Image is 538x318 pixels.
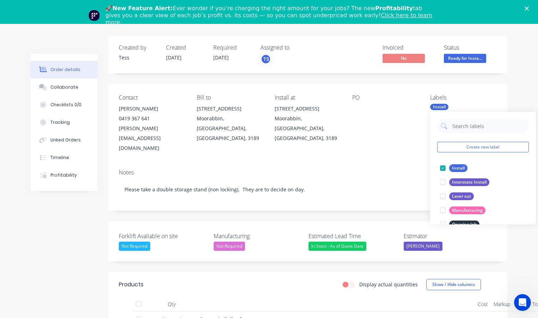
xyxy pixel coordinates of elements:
div: Checklists 0/0 [50,102,81,108]
iframe: Intercom live chat [514,294,531,311]
input: Search labels [452,119,525,133]
label: Display actual quantities [359,281,418,288]
b: New Feature Alert: [112,5,173,12]
label: Manufacturing [214,232,302,240]
button: Linked Orders [31,131,98,149]
div: [STREET_ADDRESS]Moorabbin, [GEOGRAPHIC_DATA], [GEOGRAPHIC_DATA], 3189 [275,104,341,143]
div: Not Required [119,242,150,251]
div: Timeline [50,154,69,161]
div: Close [525,6,532,11]
div: Install [430,104,448,110]
div: [STREET_ADDRESS] [197,104,263,114]
div: Tracking [50,119,70,126]
button: Collaborate [31,78,98,96]
span: No [383,54,425,63]
div: Interstate Install [449,178,489,186]
div: Invoiced [383,44,435,51]
div: Cost [475,297,491,311]
img: Profile image for Team [88,10,100,21]
a: Click here to learn more. [105,12,432,26]
button: Laser cut [437,191,477,201]
div: Please take a double storage stand (non locking). They are to decide on day. [119,179,497,200]
span: [DATE] [166,54,182,61]
div: [PERSON_NAME] [404,242,442,251]
div: [PERSON_NAME]0419 367 641[PERSON_NAME][EMAIL_ADDRESS][DOMAIN_NAME] [119,104,185,153]
div: [STREET_ADDRESS]Moorabbin, [GEOGRAPHIC_DATA], [GEOGRAPHIC_DATA], 3189 [197,104,263,143]
div: Moorabbin, [GEOGRAPHIC_DATA], [GEOGRAPHIC_DATA], 3189 [197,114,263,143]
button: TS [261,54,271,64]
button: Ongoing Job [437,220,482,229]
div: 0419 367 641 [119,114,185,123]
div: Linked Orders [50,137,81,143]
button: Install [437,163,470,173]
div: Created by [119,44,158,51]
div: Products [119,280,143,289]
div: Profitability [50,172,77,178]
div: [PERSON_NAME] [119,104,185,114]
button: Ready for Insta... [444,54,486,64]
div: Assigned to [261,44,331,51]
div: Markup [491,297,513,311]
div: Required [213,44,252,51]
label: Estimator [404,232,492,240]
div: In Stock - As of Quote Date [308,242,366,251]
div: Labels [430,94,497,101]
div: Install at [275,94,341,101]
div: Moorabbin, [GEOGRAPHIC_DATA], [GEOGRAPHIC_DATA], 3189 [275,114,341,143]
button: Tracking [31,114,98,131]
div: Install [449,164,467,172]
div: Not Required [214,242,245,251]
button: Show / Hide columns [426,279,481,290]
div: Price [513,297,530,311]
div: Bill to [197,94,263,101]
div: Created [166,44,205,51]
div: Tess [119,54,158,61]
div: Ongoing Job [449,221,479,228]
div: Qty [151,297,193,311]
b: Profitability [375,5,413,12]
div: [PERSON_NAME][EMAIL_ADDRESS][DOMAIN_NAME] [119,123,185,153]
button: Order details [31,61,98,78]
span: [DATE] [213,54,229,61]
label: Estimated Lead Time [308,232,397,240]
button: Interstate Install [437,177,492,187]
div: Notes [119,169,497,176]
div: Laser cut [449,192,474,200]
div: Order details [50,66,80,73]
div: 🚀 Ever wonder if you’re charging the right amount for your jobs? The new tab gives you a clear vi... [105,5,438,26]
div: Collaborate [50,84,78,90]
button: Create new label [437,142,529,152]
div: Manufacturing [449,206,485,214]
span: Ready for Insta... [444,54,486,63]
button: Timeline [31,149,98,166]
div: [STREET_ADDRESS] [275,104,341,114]
button: Manufacturing [437,205,488,215]
div: PO [352,94,419,101]
label: Forklift Avaliable on site [119,232,207,240]
button: Profitability [31,166,98,184]
div: Contact [119,94,185,101]
button: Checklists 0/0 [31,96,98,114]
div: Status [444,44,497,51]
